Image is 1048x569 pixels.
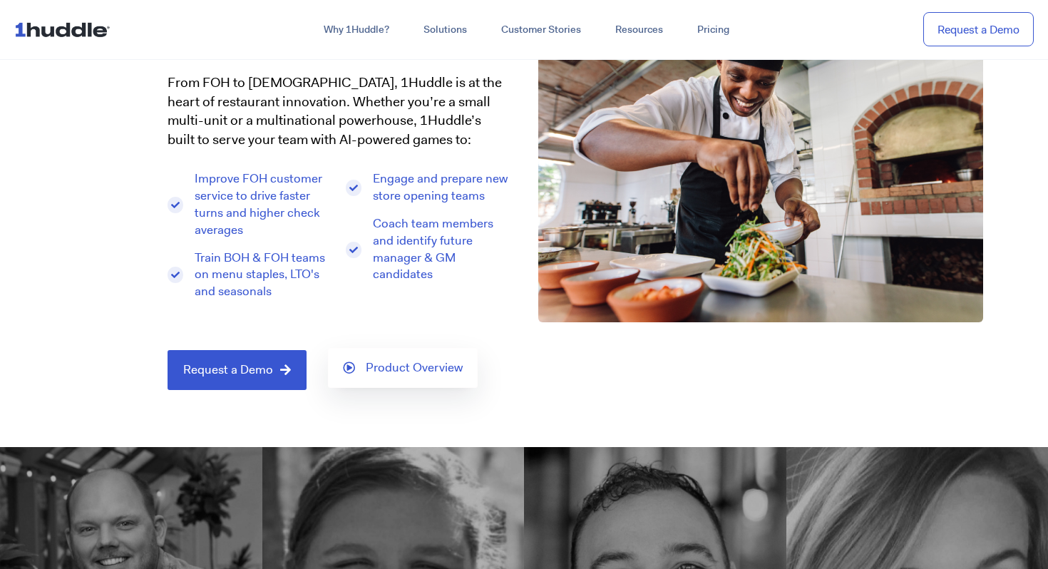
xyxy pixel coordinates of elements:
span: Coach team members and identify future manager & GM candidates [369,215,510,283]
a: Request a Demo [168,350,307,390]
a: Solutions [406,17,484,43]
a: Product Overview [328,348,478,388]
a: Pricing [680,17,746,43]
img: ... [14,16,116,43]
p: From FOH to [DEMOGRAPHIC_DATA], 1Huddle is at the heart of restaurant innovation. Whether you’re ... [168,73,510,149]
span: Product Overview [366,362,463,374]
span: Request a Demo [183,364,273,376]
span: Engage and prepare new store opening teams [369,170,510,205]
a: Resources [598,17,680,43]
a: Why 1Huddle? [307,17,406,43]
a: Customer Stories [484,17,598,43]
a: Request a Demo [923,12,1034,47]
span: Train BOH & FOH teams on menu staples, LTO's and seasonals [191,250,332,300]
span: Improve FOH customer service to drive faster turns and higher check averages [191,170,332,238]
